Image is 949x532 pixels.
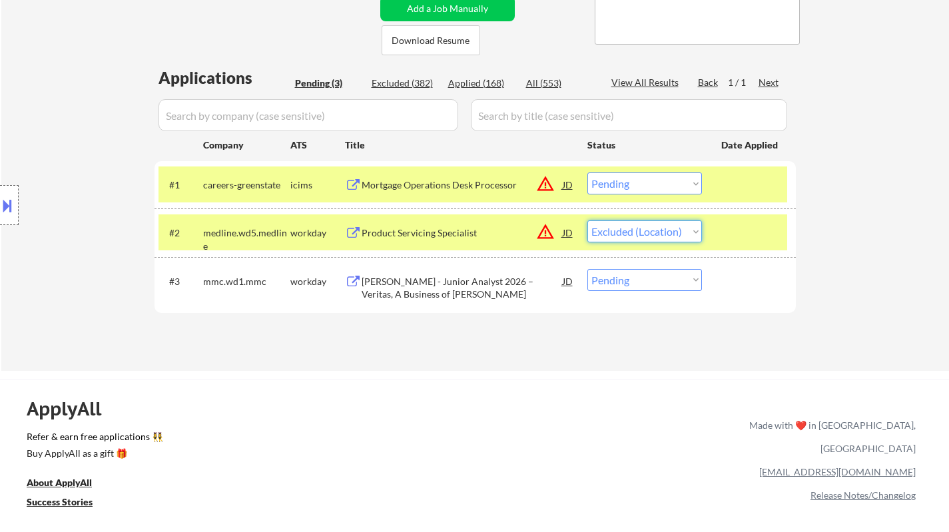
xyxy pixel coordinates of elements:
button: warning_amber [536,222,555,241]
div: JD [561,220,575,244]
div: workday [290,226,345,240]
div: mmc.wd1.mmc [203,275,290,288]
div: Pending (3) [295,77,362,90]
u: Success Stories [27,496,93,507]
a: [EMAIL_ADDRESS][DOMAIN_NAME] [759,466,916,477]
div: icims [290,178,345,192]
div: medline.wd5.medline [203,226,290,252]
u: About ApplyAll [27,477,92,488]
div: Buy ApplyAll as a gift 🎁 [27,449,160,458]
div: JD [561,172,575,196]
div: Excluded (382) [372,77,438,90]
a: Buy ApplyAll as a gift 🎁 [27,446,160,463]
div: Next [759,76,780,89]
div: Product Servicing Specialist [362,226,563,240]
div: careers-greenstate [203,178,290,192]
div: Company [203,138,290,152]
div: workday [290,275,345,288]
a: Release Notes/Changelog [810,489,916,501]
div: Status [587,133,702,156]
input: Search by company (case sensitive) [158,99,458,131]
input: Search by title (case sensitive) [471,99,787,131]
button: Download Resume [382,25,480,55]
div: Made with ❤️ in [GEOGRAPHIC_DATA], [GEOGRAPHIC_DATA] [744,413,916,460]
div: Applications [158,70,290,86]
div: JD [561,269,575,293]
div: 1 / 1 [728,76,759,89]
div: Applied (168) [448,77,515,90]
div: Mortgage Operations Desk Processor [362,178,563,192]
div: ATS [290,138,345,152]
div: [PERSON_NAME] - Junior Analyst 2026 – Veritas, A Business of [PERSON_NAME] [362,275,563,301]
div: Title [345,138,575,152]
div: ApplyAll [27,398,117,420]
a: Refer & earn free applications 👯‍♀️ [27,432,471,446]
div: All (553) [526,77,593,90]
div: Date Applied [721,138,780,152]
div: Back [698,76,719,89]
a: Success Stories [27,495,111,511]
a: About ApplyAll [27,475,111,492]
button: warning_amber [536,174,555,193]
div: View All Results [611,76,683,89]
